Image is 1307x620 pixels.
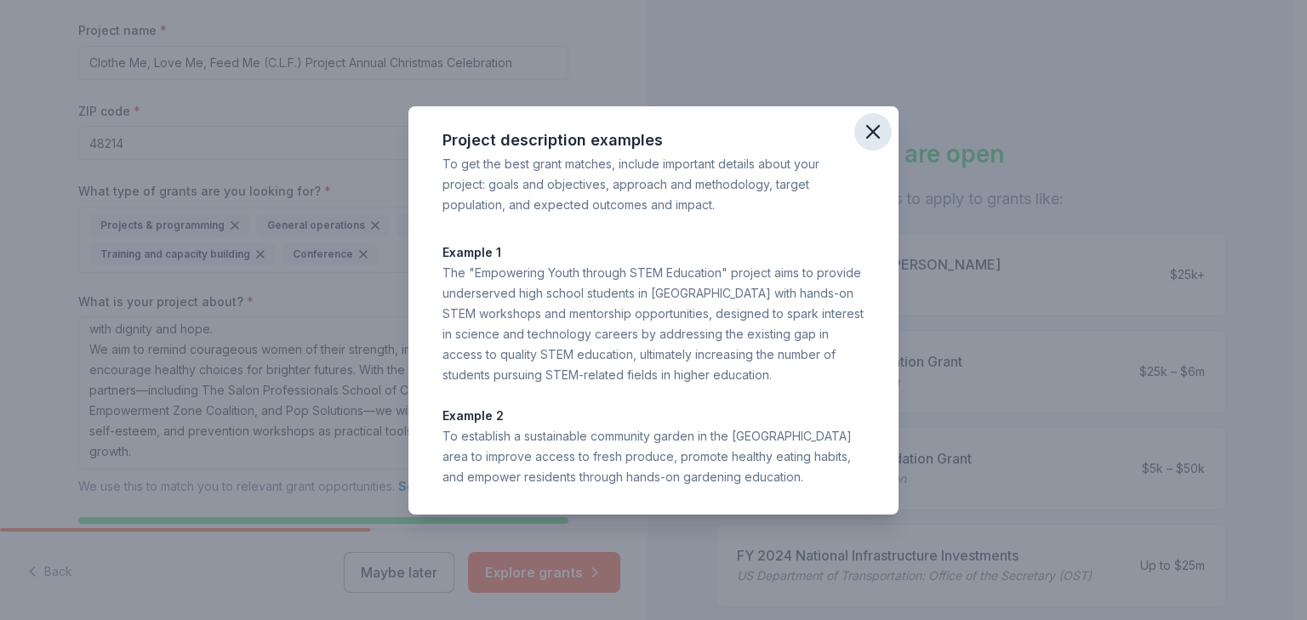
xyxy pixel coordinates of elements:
[442,154,865,215] div: To get the best grant matches, include important details about your project: goals and objectives...
[442,406,865,426] p: Example 2
[442,127,865,154] div: Project description examples
[442,242,865,263] p: Example 1
[442,426,865,487] div: To establish a sustainable community garden in the [GEOGRAPHIC_DATA] area to improve access to fr...
[442,263,865,385] div: The "Empowering Youth through STEM Education" project aims to provide underserved high school stu...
